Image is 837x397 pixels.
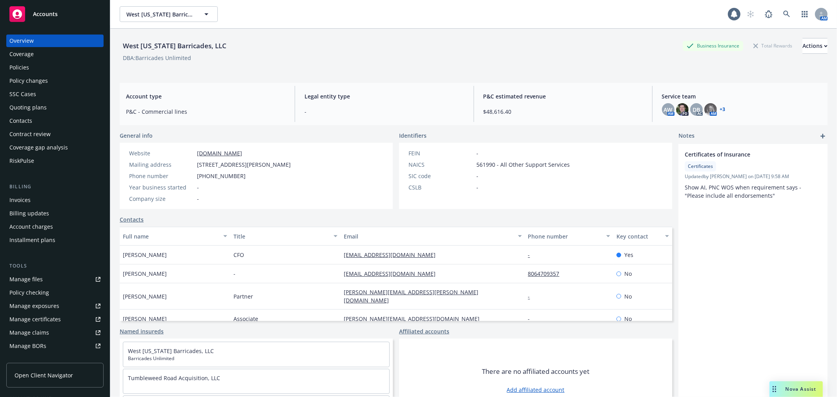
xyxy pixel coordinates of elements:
span: Notes [678,131,695,141]
a: - [528,315,536,322]
div: Manage claims [9,326,49,339]
a: add [818,131,828,141]
div: Key contact [616,232,660,240]
div: Business Insurance [683,41,743,51]
div: NAICS [408,160,473,169]
a: Switch app [797,6,813,22]
button: Title [230,227,341,246]
span: P&C estimated revenue [483,92,643,100]
a: [PERSON_NAME][EMAIL_ADDRESS][DOMAIN_NAME] [344,315,486,322]
div: Manage certificates [9,313,61,326]
span: DB [693,106,700,114]
button: Full name [120,227,230,246]
span: Account type [126,92,285,100]
span: Associate [233,315,258,323]
a: Overview [6,35,104,47]
button: Key contact [613,227,672,246]
a: Contacts [6,115,104,127]
span: No [624,315,632,323]
div: Installment plans [9,234,55,246]
a: RiskPulse [6,155,104,167]
span: - [305,107,464,116]
span: P&C - Commercial lines [126,107,285,116]
div: Phone number [129,172,194,180]
span: CFO [233,251,244,259]
a: Accounts [6,3,104,25]
a: Coverage gap analysis [6,141,104,154]
a: Policies [6,61,104,74]
span: No [624,292,632,300]
a: Report a Bug [761,6,777,22]
div: Coverage gap analysis [9,141,68,154]
div: Phone number [528,232,602,240]
span: [PERSON_NAME] [123,270,167,278]
div: Summary of insurance [9,353,69,366]
a: [PERSON_NAME][EMAIL_ADDRESS][PERSON_NAME][DOMAIN_NAME] [344,288,478,304]
div: Manage exposures [9,300,59,312]
button: Actions [802,38,828,54]
div: RiskPulse [9,155,34,167]
a: Account charges [6,220,104,233]
div: Policy checking [9,286,49,299]
div: Drag to move [770,381,779,397]
span: - [476,183,478,191]
div: CSLB [408,183,473,191]
div: Title [233,232,329,240]
a: Manage claims [6,326,104,339]
div: Full name [123,232,219,240]
div: Coverage [9,48,34,60]
span: [PERSON_NAME] [123,292,167,300]
a: Named insureds [120,327,164,335]
span: Certificates of Insurance [685,150,801,158]
span: $48,616.40 [483,107,643,116]
a: Add affiliated account [507,386,565,394]
span: No [624,270,632,278]
div: Website [129,149,194,157]
span: Open Client Navigator [15,371,73,379]
div: SSC Cases [9,88,36,100]
div: DBA: Barricades Unlimited [123,54,191,62]
div: Policy changes [9,75,48,87]
p: Show AI, PNC WOS when requirement says - "Please include all endorsements" [685,183,821,200]
a: Start snowing [743,6,759,22]
div: Actions [802,38,828,53]
div: SIC code [408,172,473,180]
div: Manage files [9,273,43,286]
button: Phone number [525,227,613,246]
div: Email [344,232,513,240]
div: Total Rewards [749,41,796,51]
a: Invoices [6,194,104,206]
span: [PHONE_NUMBER] [197,172,246,180]
a: Quoting plans [6,101,104,114]
div: Billing updates [9,207,49,220]
span: [PERSON_NAME] [123,251,167,259]
a: [DOMAIN_NAME] [197,149,242,157]
a: +3 [720,107,726,112]
button: Nova Assist [770,381,823,397]
div: Certificates of InsuranceCertificatesUpdatedby [PERSON_NAME] on [DATE] 9:58 AMShow AI, PNC WOS wh... [678,144,828,206]
span: - [476,172,478,180]
span: [STREET_ADDRESS][PERSON_NAME] [197,160,291,169]
img: photo [704,103,717,116]
div: Manage BORs [9,340,46,352]
a: Policy changes [6,75,104,87]
button: West [US_STATE] Barricades, LLC [120,6,218,22]
div: Billing [6,183,104,191]
a: Search [779,6,795,22]
div: Quoting plans [9,101,47,114]
span: [PERSON_NAME] [123,315,167,323]
div: Contract review [9,128,51,140]
a: Installment plans [6,234,104,246]
div: Tools [6,262,104,270]
span: Yes [624,251,633,259]
div: Mailing address [129,160,194,169]
span: Identifiers [399,131,427,140]
div: Overview [9,35,34,47]
div: Policies [9,61,29,74]
a: Manage files [6,273,104,286]
span: Legal entity type [305,92,464,100]
a: Tumbleweed Road Acquisition, LLC [128,374,220,382]
a: Billing updates [6,207,104,220]
a: Contract review [6,128,104,140]
span: Partner [233,292,253,300]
